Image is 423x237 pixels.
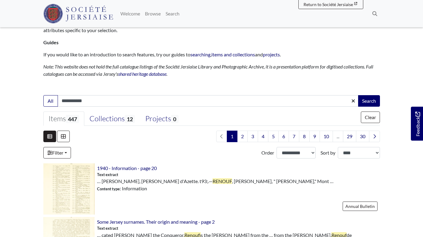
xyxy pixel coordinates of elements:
[320,131,333,142] a: Goto page 10
[43,64,373,77] em: Note: This website does not hold the full catalogue listings of the Société Jersiaise Library and...
[258,131,268,142] a: Goto page 4
[299,131,310,142] a: Goto page 8
[227,131,237,142] span: Goto page 1
[43,51,380,58] p: If you would like to an introduction to search features, try our guides to , and .
[43,95,58,107] button: All
[261,149,274,156] label: Order
[97,165,157,171] a: 1940 - Information - page 20
[66,115,79,123] span: 447
[97,178,334,185] span: … [PERSON_NAME], [PERSON_NAME] d'Azette. t93;.— , [PERSON_NAME], " [PERSON_NAME]," Mont …
[358,95,380,107] button: Search
[343,131,356,142] a: Goto page 29
[97,185,147,192] span: : Information
[263,52,280,57] a: projects
[43,39,59,45] strong: Guides
[309,131,320,142] a: Goto page 9
[216,131,227,142] li: Previous page
[190,52,210,57] a: searching
[278,131,289,142] a: Goto page 6
[361,112,380,123] button: Clear
[213,178,232,184] span: RENOUF
[343,202,378,211] a: Annual Bulletin
[268,131,279,142] a: Goto page 5
[163,8,182,20] a: Search
[211,52,255,57] a: items and collections
[411,107,423,141] a: Would you like to provide feedback?
[43,163,95,215] img: 1940 - Information - page 20
[321,149,335,156] label: Sort by
[289,131,299,142] a: Goto page 7
[43,147,71,159] a: Filter
[145,114,178,123] div: Projects
[118,8,143,20] a: Welcome
[125,115,135,123] span: 12
[304,2,353,7] span: Return to Société Jersiaise
[58,95,359,107] input: Enter one or more search terms...
[97,219,215,225] a: Some Jersey surnames. Their origin and meaning - page 2
[369,131,380,142] a: Next page
[414,112,421,136] span: Feedback
[97,186,120,191] span: Content type
[97,225,118,231] span: Text extract
[247,131,258,142] a: Goto page 3
[237,131,248,142] a: Goto page 2
[171,115,178,123] span: 0
[43,4,113,23] img: Société Jersiaise
[97,172,118,178] span: Text extract
[356,131,369,142] a: Goto page 30
[89,114,135,123] div: Collections
[214,131,380,142] nav: pagination
[49,114,79,123] div: Items
[43,2,113,25] a: Société Jersiaise logo
[143,8,163,20] a: Browse
[118,71,166,77] a: shared heritage database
